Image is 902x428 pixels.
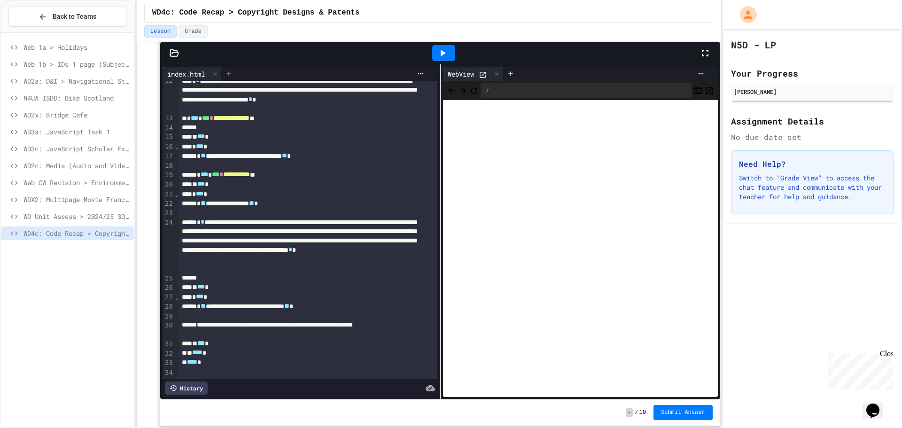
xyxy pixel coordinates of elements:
[163,218,174,274] div: 24
[163,69,210,79] div: index.html
[863,390,893,419] iframe: chat widget
[163,180,174,189] div: 20
[458,84,467,96] span: Forward
[653,405,713,420] button: Submit Answer
[163,142,174,152] div: 16
[23,195,130,204] span: WDX2: Multipage Movie Franchise
[731,38,776,51] h1: N5D - LP
[4,4,65,60] div: Chat with us now!Close
[165,381,208,395] div: History
[163,114,174,123] div: 13
[163,321,174,339] div: 30
[23,161,130,171] span: WD2c: Media (Audio and Video)
[163,161,174,171] div: 18
[163,358,174,368] div: 33
[163,312,174,321] div: 29
[163,76,174,114] div: 12
[23,144,130,154] span: WD3c: JavaScript Scholar Example
[163,171,174,180] div: 19
[481,83,692,98] div: /
[163,152,174,161] div: 17
[163,283,174,293] div: 26
[144,25,177,38] button: Lesson
[163,349,174,358] div: 32
[163,190,174,199] div: 21
[731,132,894,143] div: No due date set
[739,158,886,170] h3: Need Help?
[163,132,174,142] div: 15
[179,25,208,38] button: Grade
[469,85,479,96] button: Refresh
[163,368,174,378] div: 34
[53,12,96,22] span: Back to Teams
[163,199,174,209] div: 22
[163,124,174,133] div: 14
[8,7,126,27] button: Back to Teams
[731,115,894,128] h2: Assignment Details
[443,67,503,81] div: WebView
[731,67,894,80] h2: Your Progress
[443,69,479,79] div: WebView
[639,409,646,416] span: 10
[174,190,179,198] span: Fold line
[635,409,638,416] span: /
[23,42,130,52] span: Web 1a > Holidays
[23,76,130,86] span: WD2a: D&I > Navigational Structure & Wireframes
[23,228,130,238] span: WD4c: Code Recap > Copyright Designs & Patents Act
[23,211,130,221] span: WD Unit Assess > 2024/25 SQA Assignment
[824,350,893,389] iframe: chat widget
[734,87,891,96] div: [PERSON_NAME]
[23,93,130,103] span: N4UA ISDD: Bike Scotland
[163,209,174,218] div: 23
[626,408,633,417] span: -
[163,274,174,283] div: 25
[730,4,759,25] div: My Account
[23,178,130,187] span: Web CW Revision > Environmental Impact
[447,84,456,96] span: Back
[693,85,703,96] button: Console
[163,67,221,81] div: index.html
[443,100,718,397] iframe: Web Preview
[163,293,174,302] div: 27
[23,59,130,69] span: Web 1b > IDs 1 page (Subjects)
[23,110,130,120] span: WD2x: Bridge Cafe
[739,173,886,202] p: Switch to "Grade View" to access the chat feature and communicate with your teacher for help and ...
[152,7,378,18] span: WD4c: Code Recap > Copyright Designs & Patents Act
[23,127,130,137] span: WD3a: JavaScript Task 1
[163,302,174,311] div: 28
[661,409,705,416] span: Submit Answer
[174,293,179,301] span: Fold line
[705,85,714,96] button: Open in new tab
[163,340,174,349] div: 31
[174,143,179,150] span: Fold line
